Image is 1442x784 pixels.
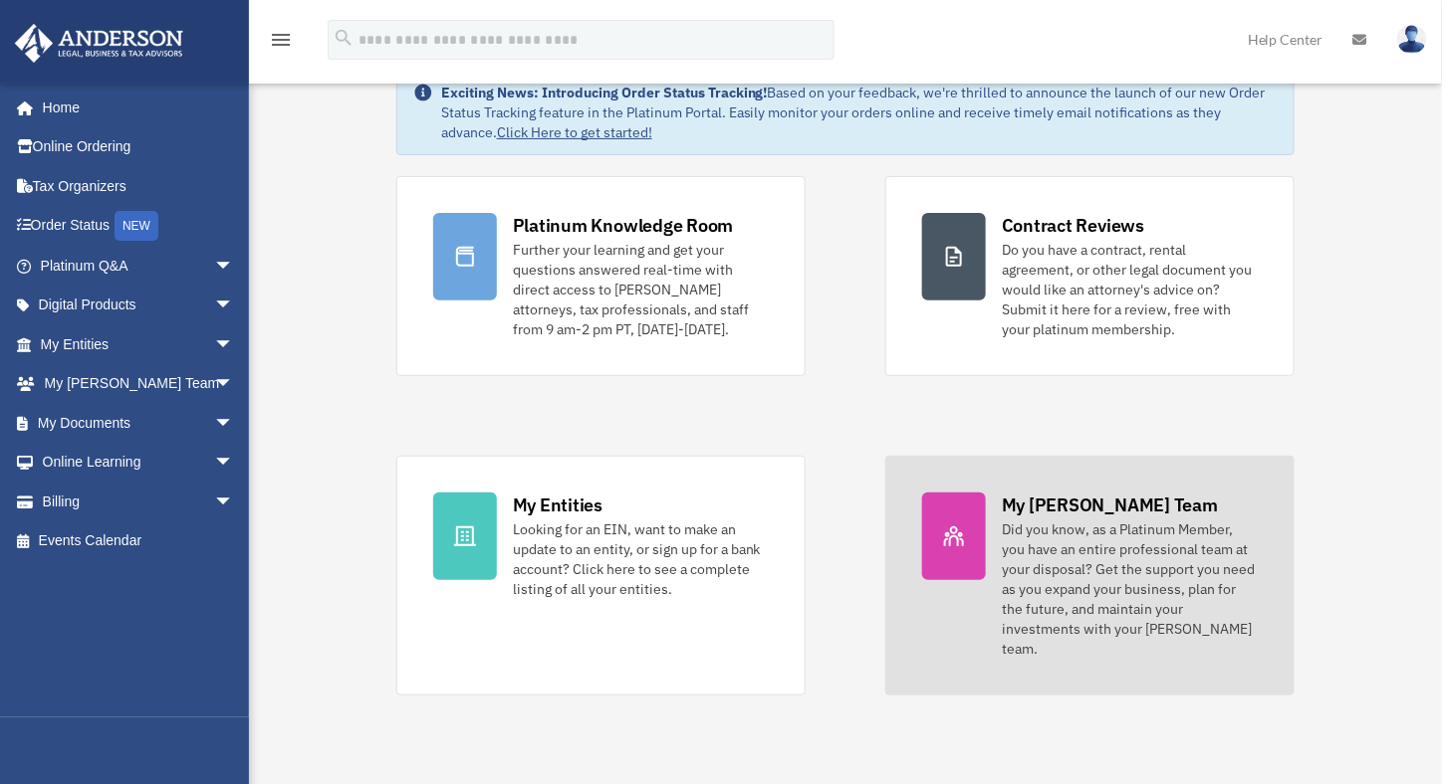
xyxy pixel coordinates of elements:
[441,84,768,101] strong: Exciting News: Introducing Order Status Tracking!
[14,521,264,561] a: Events Calendar
[214,286,254,326] span: arrow_drop_down
[9,24,189,63] img: Anderson Advisors Platinum Portal
[441,83,1278,142] div: Based on your feedback, we're thrilled to announce the launch of our new Order Status Tracking fe...
[14,364,264,404] a: My [PERSON_NAME] Teamarrow_drop_down
[214,482,254,522] span: arrow_drop_down
[214,246,254,287] span: arrow_drop_down
[513,492,602,517] div: My Entities
[1002,240,1258,339] div: Do you have a contract, rental agreement, or other legal document you would like an attorney's ad...
[14,246,264,286] a: Platinum Q&Aarrow_drop_down
[1002,213,1144,238] div: Contract Reviews
[885,176,1295,376] a: Contract Reviews Do you have a contract, rental agreement, or other legal document you would like...
[1002,492,1218,517] div: My [PERSON_NAME] Team
[269,35,293,52] a: menu
[214,324,254,365] span: arrow_drop_down
[885,456,1295,695] a: My [PERSON_NAME] Team Did you know, as a Platinum Member, you have an entire professional team at...
[1397,25,1427,54] img: User Pic
[396,176,806,376] a: Platinum Knowledge Room Further your learning and get your questions answered real-time with dire...
[513,213,734,238] div: Platinum Knowledge Room
[214,403,254,444] span: arrow_drop_down
[497,123,652,141] a: Click Here to get started!
[14,206,264,247] a: Order StatusNEW
[1002,519,1258,659] div: Did you know, as a Platinum Member, you have an entire professional team at your disposal? Get th...
[14,88,254,127] a: Home
[513,519,769,599] div: Looking for an EIN, want to make an update to an entity, or sign up for a bank account? Click her...
[214,364,254,405] span: arrow_drop_down
[14,482,264,521] a: Billingarrow_drop_down
[14,166,264,206] a: Tax Organizers
[14,127,264,167] a: Online Ordering
[14,443,264,483] a: Online Learningarrow_drop_down
[214,443,254,484] span: arrow_drop_down
[396,456,806,695] a: My Entities Looking for an EIN, want to make an update to an entity, or sign up for a bank accoun...
[115,211,158,241] div: NEW
[14,324,264,364] a: My Entitiesarrow_drop_down
[513,240,769,339] div: Further your learning and get your questions answered real-time with direct access to [PERSON_NAM...
[14,403,264,443] a: My Documentsarrow_drop_down
[14,286,264,325] a: Digital Productsarrow_drop_down
[333,27,355,49] i: search
[269,28,293,52] i: menu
